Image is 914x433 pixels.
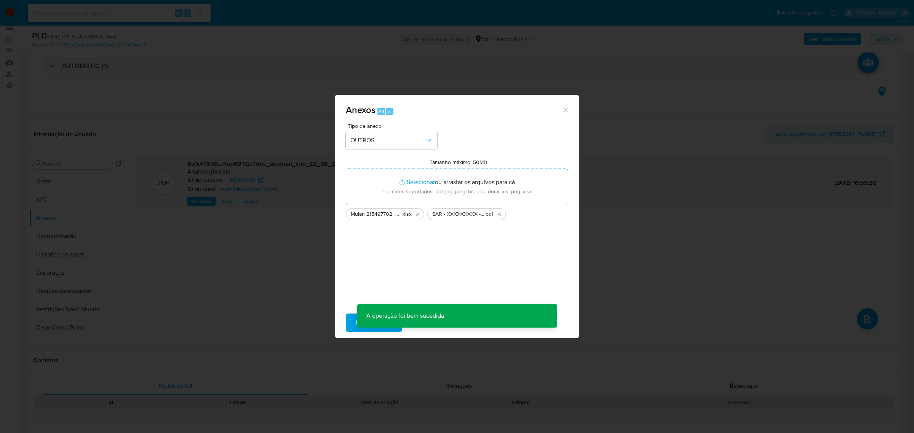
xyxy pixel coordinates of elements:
[484,210,493,218] span: .pdf
[346,103,376,116] span: Anexos
[388,108,391,115] span: a
[346,131,437,150] button: OUTROS
[356,314,392,331] span: Subir arquivo
[562,106,569,113] button: Fechar
[378,108,384,115] span: Alt
[430,159,487,166] label: Tamanho máximo: 50MB
[350,137,425,144] span: OUTROS
[357,304,453,328] p: A operação foi bem sucedida
[413,210,422,219] button: Excluir Mulan 215497702_2025_08_21_08_10_03.xlsx
[495,210,504,219] button: Excluir SAR - XXXXXXXXX - CPF 18136831742 - RODRIGO DUARTE GALVAO DE IRENO (1).pdf
[346,314,402,332] button: Subir arquivo
[346,205,568,220] ul: Arquivos selecionados
[432,210,484,218] span: SAR - XXXXXXXXX - CPF 18136831742 - [PERSON_NAME] (1)
[401,210,412,218] span: .xlsx
[348,123,439,129] span: Tipo de anexo
[351,210,401,218] span: Mulan 215497702_2025_08_21_08_10_03
[415,314,440,331] span: Cancelar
